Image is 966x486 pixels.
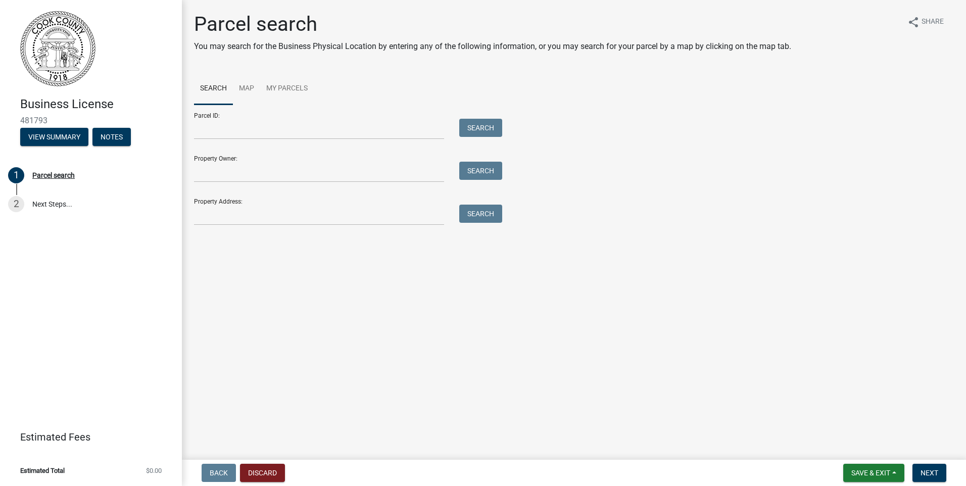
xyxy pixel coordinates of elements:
div: 1 [8,167,24,183]
span: Share [922,16,944,28]
wm-modal-confirm: Summary [20,133,88,141]
button: Search [459,162,502,180]
button: Notes [92,128,131,146]
p: You may search for the Business Physical Location by entering any of the following information, o... [194,40,791,53]
wm-modal-confirm: Notes [92,133,131,141]
a: Search [194,73,233,105]
span: 481793 [20,116,162,125]
button: shareShare [899,12,952,32]
img: Cook County, Georgia [20,11,95,86]
button: Search [459,205,502,223]
span: Estimated Total [20,467,65,474]
button: Save & Exit [843,464,904,482]
div: 2 [8,196,24,212]
a: My Parcels [260,73,314,105]
button: Back [202,464,236,482]
span: Save & Exit [851,469,890,477]
a: Estimated Fees [8,427,166,447]
span: Back [210,469,228,477]
button: View Summary [20,128,88,146]
a: Map [233,73,260,105]
i: share [907,16,920,28]
button: Discard [240,464,285,482]
h4: Business License [20,97,174,112]
div: Parcel search [32,172,75,179]
span: Next [921,469,938,477]
span: $0.00 [146,467,162,474]
button: Search [459,119,502,137]
button: Next [912,464,946,482]
h1: Parcel search [194,12,791,36]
